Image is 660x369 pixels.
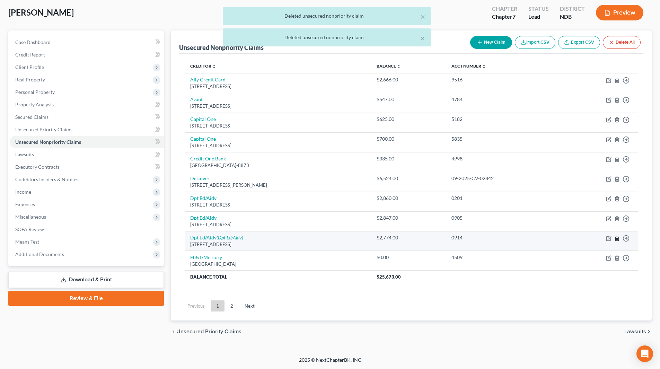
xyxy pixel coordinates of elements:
[397,64,401,69] i: unfold_more
[528,5,549,13] div: Status
[451,175,553,182] div: 09-2025-CV-02842
[239,300,260,311] a: Next
[10,123,164,136] a: Unsecured Priority Claims
[225,300,239,311] a: 2
[15,139,81,145] span: Unsecured Nonpriority Claims
[451,96,553,103] div: 4784
[15,102,54,107] span: Property Analysis
[451,155,553,162] div: 4998
[171,329,176,334] i: chevron_left
[15,251,64,257] span: Additional Documents
[190,175,210,181] a: Discover
[212,64,216,69] i: unfold_more
[377,135,440,142] div: $700.00
[451,63,486,69] a: Acct Number unfold_more
[377,116,440,123] div: $625.00
[15,52,45,58] span: Credit Report
[15,126,72,132] span: Unsecured Priority Claims
[190,182,365,188] div: [STREET_ADDRESS][PERSON_NAME]
[420,34,425,42] button: ×
[190,63,216,69] a: Creditor unfold_more
[10,111,164,123] a: Secured Claims
[624,329,646,334] span: Lawsuits
[636,345,653,362] div: Open Intercom Messenger
[377,63,401,69] a: Balance unfold_more
[171,329,241,334] button: chevron_left Unsecured Priority Claims
[420,12,425,21] button: ×
[190,254,222,260] a: Fb&T/Mercury
[190,162,365,169] div: [GEOGRAPHIC_DATA]-8873
[228,34,425,41] div: Deleted unsecured nonpriority claim
[15,151,34,157] span: Lawsuits
[377,76,440,83] div: $2,666.00
[15,77,45,82] span: Real Property
[10,161,164,173] a: Executory Contracts
[560,5,585,13] div: District
[15,239,39,245] span: Means Test
[451,76,553,83] div: 9516
[377,96,440,103] div: $547.00
[190,235,243,240] a: Dpt Ed/Aidv(Dpt Ed/Aidv)
[190,215,217,221] a: Dpt Ed/Aidv
[10,49,164,61] a: Credit Report
[15,214,46,220] span: Miscellaneous
[15,64,44,70] span: Client Profile
[482,64,486,69] i: unfold_more
[451,116,553,123] div: 5182
[190,103,365,109] div: [STREET_ADDRESS]
[15,176,78,182] span: Codebtors Insiders & Notices
[15,89,55,95] span: Personal Property
[190,96,203,102] a: Avant
[190,221,365,228] div: [STREET_ADDRESS]
[8,272,164,288] a: Download & Print
[10,148,164,161] a: Lawsuits
[228,12,425,19] div: Deleted unsecured nonpriority claim
[377,175,440,182] div: $6,524.00
[377,254,440,261] div: $0.00
[10,98,164,111] a: Property Analysis
[185,271,371,283] th: Balance Total
[377,155,440,162] div: $335.00
[211,300,225,311] a: 1
[451,254,553,261] div: 4509
[190,123,365,129] div: [STREET_ADDRESS]
[15,189,31,195] span: Income
[596,5,643,20] button: Preview
[377,214,440,221] div: $2,847.00
[190,241,365,248] div: [STREET_ADDRESS]
[217,235,243,240] i: (Dpt Ed/Aidv)
[451,214,553,221] div: 0905
[190,202,365,208] div: [STREET_ADDRESS]
[451,135,553,142] div: 5835
[10,223,164,236] a: SOFA Review
[190,77,226,82] a: Ally Credit Card
[190,83,365,90] div: [STREET_ADDRESS]
[190,116,216,122] a: Capital One
[15,164,60,170] span: Executory Contracts
[10,136,164,148] a: Unsecured Nonpriority Claims
[377,195,440,202] div: $2,860.00
[133,357,528,369] div: 2025 © NextChapterBK, INC
[492,5,517,13] div: Chapter
[377,274,401,280] span: $25,673.00
[451,195,553,202] div: 0201
[624,329,652,334] button: Lawsuits chevron_right
[451,234,553,241] div: 0914
[15,226,44,232] span: SOFA Review
[15,114,49,120] span: Secured Claims
[190,156,226,161] a: Credit One Bank
[15,201,35,207] span: Expenses
[190,195,217,201] a: Dpt Ed/Aidv
[190,136,216,142] a: Capital One
[190,261,365,267] div: [GEOGRAPHIC_DATA]
[377,234,440,241] div: $2,774.00
[190,142,365,149] div: [STREET_ADDRESS]
[646,329,652,334] i: chevron_right
[176,329,241,334] span: Unsecured Priority Claims
[8,291,164,306] a: Review & File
